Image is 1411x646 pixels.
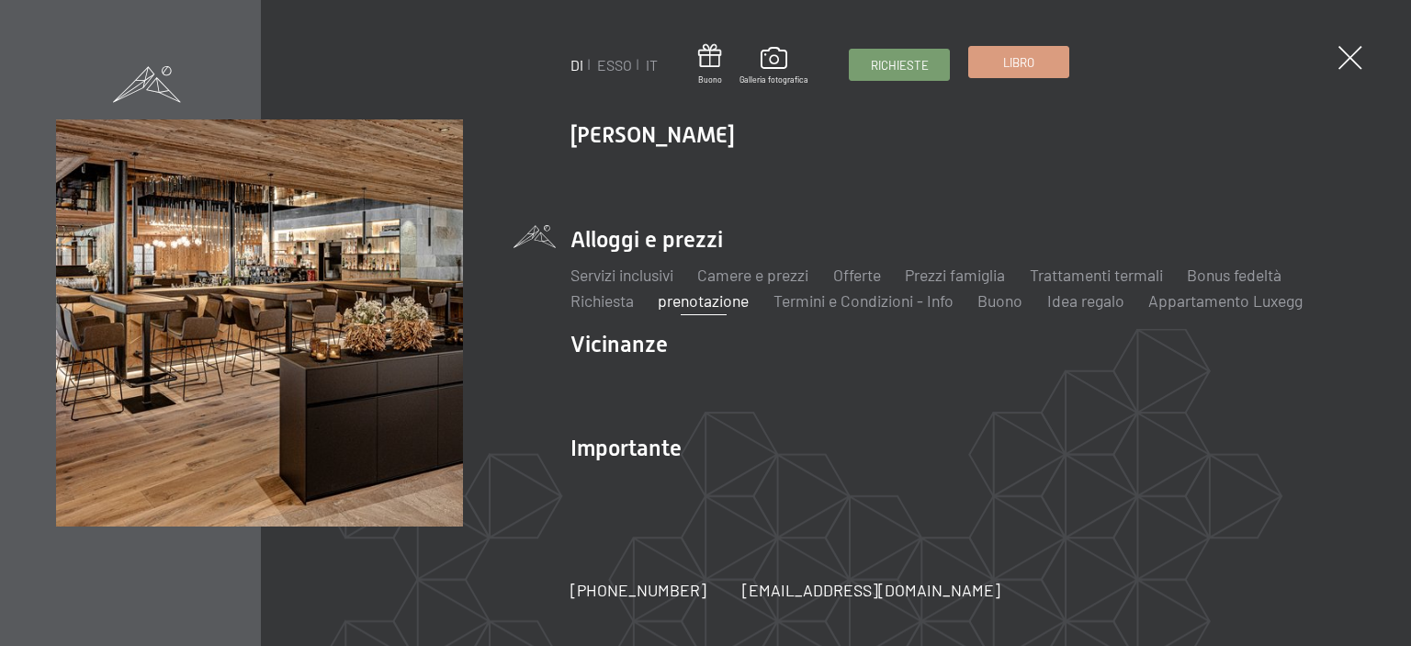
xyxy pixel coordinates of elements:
[871,58,929,73] font: Richieste
[969,47,1068,77] a: Libro
[773,290,954,311] a: Termini e Condizioni - Info
[977,290,1022,311] a: Buono
[739,74,808,85] font: Galleria fotografica
[739,47,808,85] a: Galleria fotografica
[570,56,583,74] a: DI
[698,44,722,85] a: Buono
[697,265,808,285] a: Camere e prezzi
[570,580,706,600] font: [PHONE_NUMBER]
[1030,265,1163,285] a: Trattamenti termali
[570,290,634,311] a: Richiesta
[1047,290,1124,311] a: Idea regalo
[742,580,1000,600] font: [EMAIL_ADDRESS][DOMAIN_NAME]
[1148,290,1303,311] a: Appartamento Luxegg
[833,265,881,285] a: Offerte
[646,56,658,74] a: IT
[570,579,706,602] a: [PHONE_NUMBER]
[1003,55,1034,70] font: Libro
[742,579,1000,602] a: [EMAIL_ADDRESS][DOMAIN_NAME]
[905,265,1005,285] a: Prezzi famiglia
[570,265,673,285] a: Servizi inclusivi
[658,290,749,311] a: prenotazione
[850,50,949,80] a: Richieste
[597,56,632,74] a: ESSO
[1187,265,1281,285] a: Bonus fedeltà
[698,74,722,85] font: Buono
